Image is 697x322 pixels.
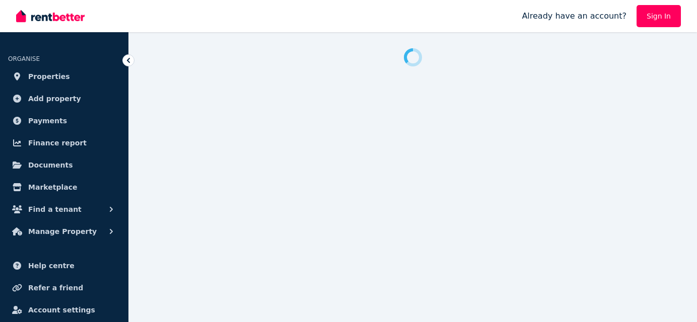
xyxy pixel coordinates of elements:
a: Properties [8,66,120,87]
span: Manage Property [28,225,97,237]
span: Marketplace [28,181,77,193]
span: Find a tenant [28,203,82,215]
span: Documents [28,159,73,171]
span: Payments [28,115,67,127]
a: Marketplace [8,177,120,197]
span: Finance report [28,137,87,149]
a: Help centre [8,256,120,276]
a: Documents [8,155,120,175]
a: Account settings [8,300,120,320]
span: Add property [28,93,81,105]
a: Add property [8,89,120,109]
a: Refer a friend [8,278,120,298]
a: Finance report [8,133,120,153]
button: Find a tenant [8,199,120,219]
a: Payments [8,111,120,131]
span: Help centre [28,260,75,272]
span: Already have an account? [522,10,626,22]
a: Sign In [637,5,681,27]
span: Account settings [28,304,95,316]
span: ORGANISE [8,55,40,62]
img: RentBetter [16,9,85,24]
span: Refer a friend [28,282,83,294]
span: Properties [28,70,70,83]
button: Manage Property [8,221,120,242]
